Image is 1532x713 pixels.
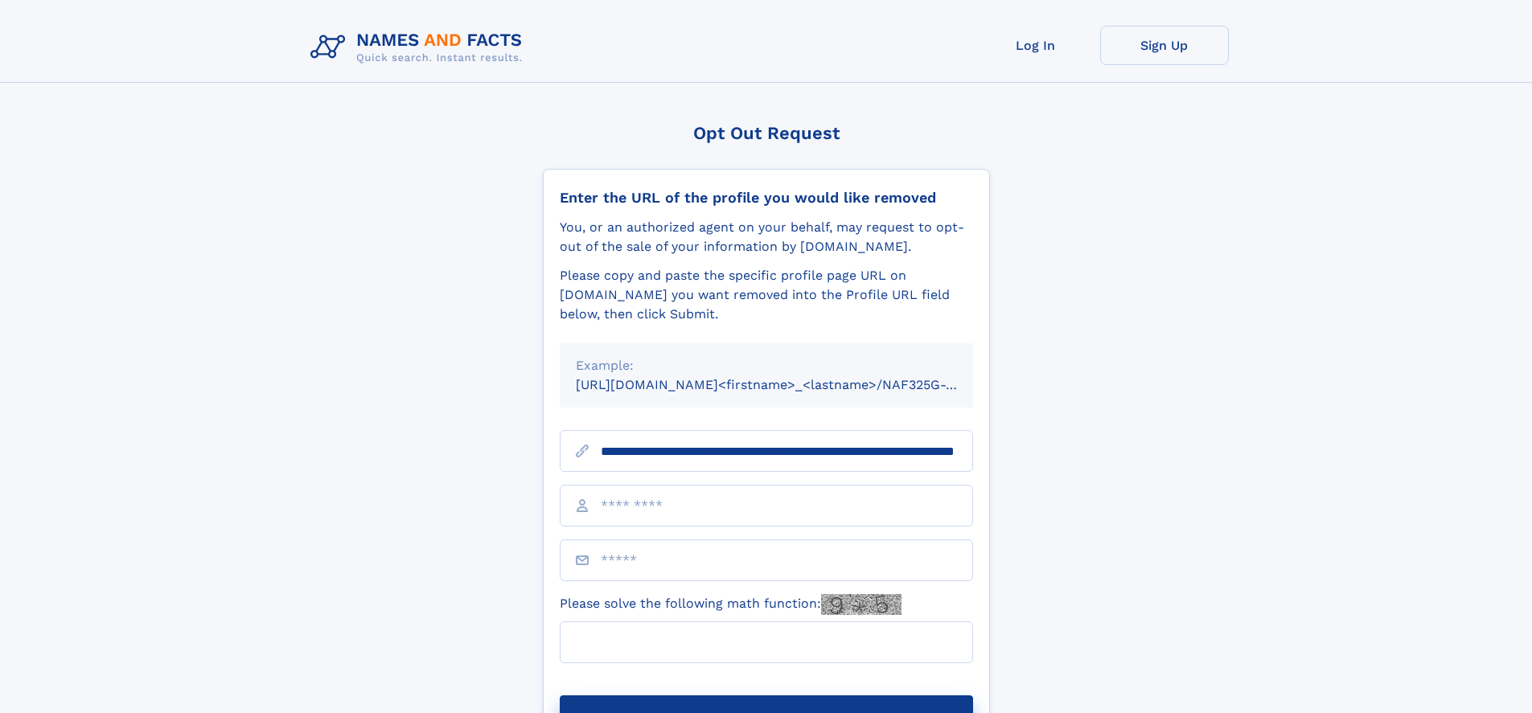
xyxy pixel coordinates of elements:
[971,26,1100,65] a: Log In
[576,377,1004,392] small: [URL][DOMAIN_NAME]<firstname>_<lastname>/NAF325G-xxxxxxxx
[560,218,973,256] div: You, or an authorized agent on your behalf, may request to opt-out of the sale of your informatio...
[543,123,990,143] div: Opt Out Request
[560,189,973,207] div: Enter the URL of the profile you would like removed
[1100,26,1229,65] a: Sign Up
[560,266,973,324] div: Please copy and paste the specific profile page URL on [DOMAIN_NAME] you want removed into the Pr...
[576,356,957,375] div: Example:
[560,594,902,615] label: Please solve the following math function:
[304,26,536,69] img: Logo Names and Facts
